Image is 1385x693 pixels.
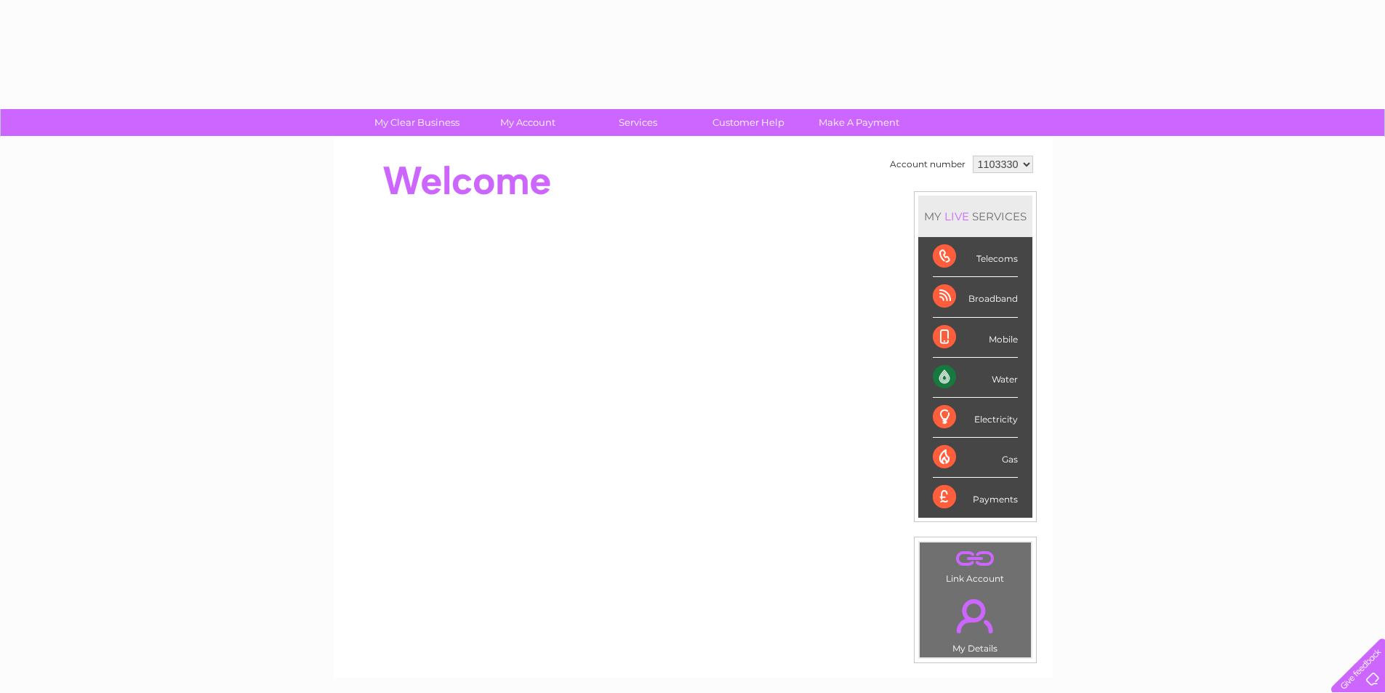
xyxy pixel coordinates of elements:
a: My Clear Business [357,109,477,136]
div: Water [933,358,1018,398]
div: MY SERVICES [918,196,1032,237]
div: Electricity [933,398,1018,438]
div: Gas [933,438,1018,478]
div: LIVE [942,209,972,223]
a: My Account [467,109,587,136]
div: Broadband [933,277,1018,317]
a: . [923,546,1027,572]
div: Mobile [933,318,1018,358]
td: My Details [919,587,1032,658]
a: Services [578,109,698,136]
td: Link Account [919,542,1032,588]
a: Customer Help [689,109,808,136]
div: Payments [933,478,1018,517]
a: . [923,590,1027,641]
td: Account number [886,152,969,177]
a: Make A Payment [799,109,919,136]
div: Telecoms [933,237,1018,277]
